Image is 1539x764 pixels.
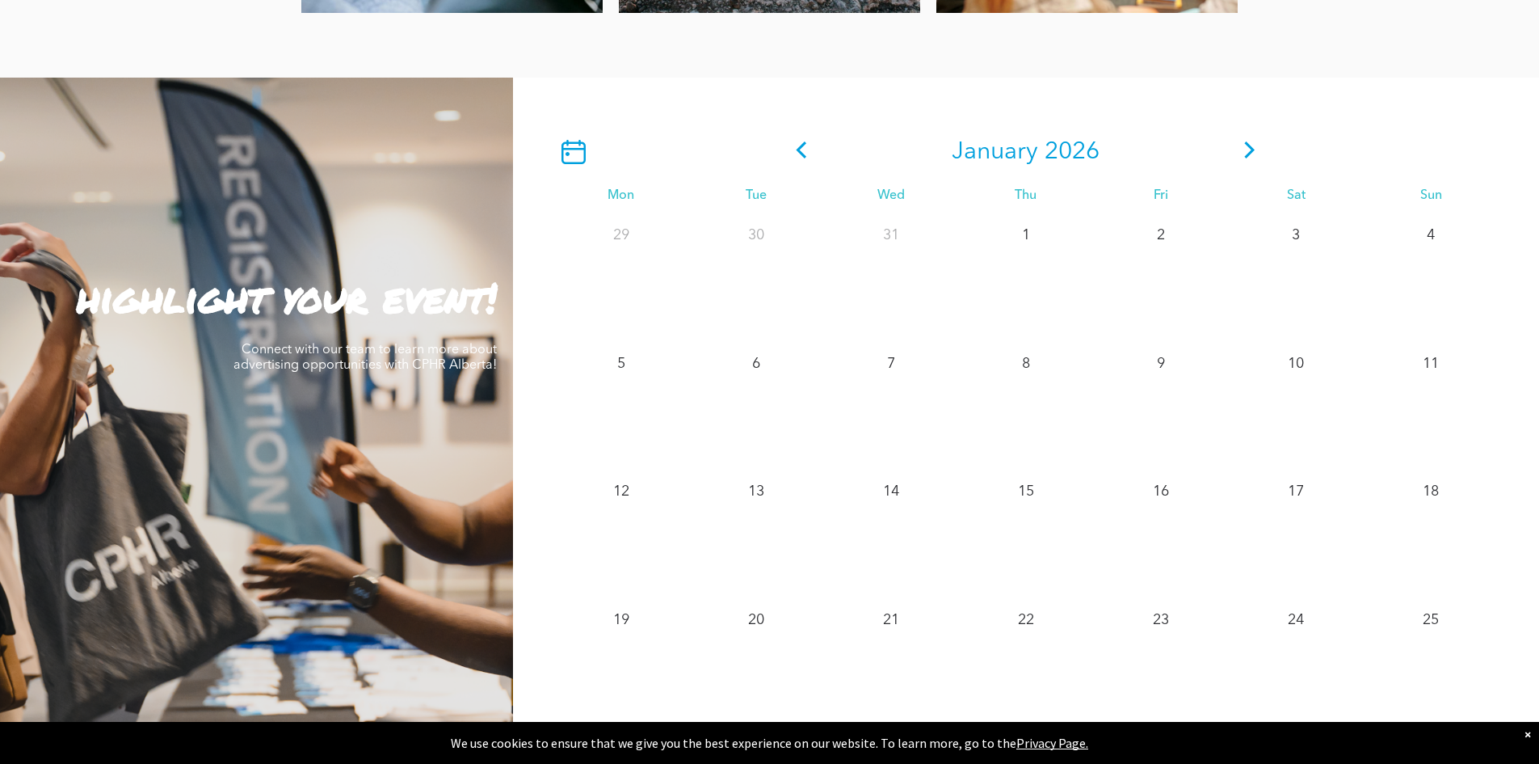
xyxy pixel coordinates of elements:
[1416,349,1445,378] p: 11
[233,344,497,372] span: Connect with our team to learn more about advertising opportunities with CPHR Alberta!
[877,606,906,635] p: 21
[877,477,906,506] p: 14
[1146,606,1175,635] p: 23
[1524,726,1531,742] div: Dismiss notification
[742,606,771,635] p: 20
[1045,140,1100,164] span: 2026
[823,188,958,204] div: Wed
[607,221,636,250] p: 29
[958,188,1093,204] div: Thu
[1011,221,1041,250] p: 1
[1364,188,1499,204] div: Sun
[742,349,771,378] p: 6
[607,477,636,506] p: 12
[1416,221,1445,250] p: 4
[1146,349,1175,378] p: 9
[1281,606,1310,635] p: 24
[1016,735,1088,751] a: Privacy Page.
[553,188,688,204] div: Mon
[1011,606,1041,635] p: 22
[607,606,636,635] p: 19
[742,221,771,250] p: 30
[742,477,771,506] p: 13
[1416,477,1445,506] p: 18
[877,221,906,250] p: 31
[1146,221,1175,250] p: 2
[1229,188,1364,204] div: Sat
[1281,477,1310,506] p: 17
[607,349,636,378] p: 5
[1146,477,1175,506] p: 16
[877,349,906,378] p: 7
[952,140,1038,164] span: January
[1011,349,1041,378] p: 8
[1281,221,1310,250] p: 3
[1094,188,1229,204] div: Fri
[1011,477,1041,506] p: 15
[1281,349,1310,378] p: 10
[1416,606,1445,635] p: 25
[688,188,823,204] div: Tue
[77,268,497,326] strong: highlight your event!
